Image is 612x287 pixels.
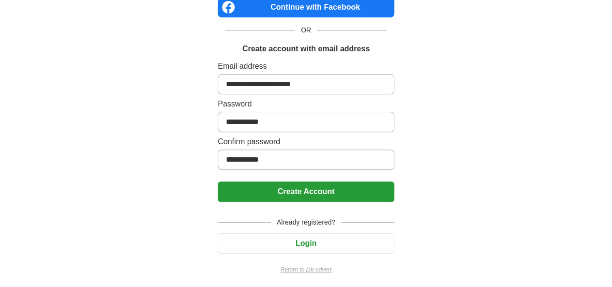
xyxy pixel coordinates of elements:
[218,181,394,202] button: Create Account
[218,239,394,247] a: Login
[295,25,317,35] span: OR
[218,233,394,254] button: Login
[218,60,394,72] label: Email address
[218,136,394,148] label: Confirm password
[218,98,394,110] label: Password
[271,217,341,227] span: Already registered?
[218,265,394,274] a: Return to job advert
[242,43,370,55] h1: Create account with email address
